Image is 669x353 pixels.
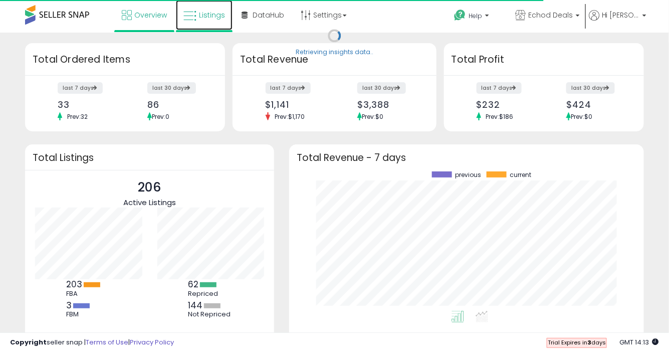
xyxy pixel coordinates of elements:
span: Active Listings [123,197,176,208]
span: Hi [PERSON_NAME] [602,10,639,20]
a: Privacy Policy [130,337,174,347]
label: last 30 days [357,82,406,94]
h3: Total Revenue - 7 days [297,154,636,161]
h3: Total Revenue [240,53,429,67]
div: Not Repriced [188,310,233,318]
h3: Total Listings [33,154,267,161]
span: Prev: $1,170 [270,112,310,121]
label: last 30 days [147,82,196,94]
span: Prev: $186 [481,112,519,121]
a: Help [446,2,506,33]
div: $232 [477,99,537,110]
span: current [510,171,532,179]
span: Trial Expires in days [548,338,606,346]
label: last 7 days [58,82,103,94]
div: 33 [58,99,118,110]
i: Get Help [454,9,466,22]
span: previous [456,171,482,179]
label: last 30 days [566,82,615,94]
span: Prev: $0 [362,112,383,121]
strong: Copyright [10,337,47,347]
b: 203 [66,278,82,290]
span: 2025-10-8 14:13 GMT [620,337,659,347]
b: 144 [188,299,202,311]
p: 206 [123,178,176,197]
b: 3 [66,299,72,311]
h3: Total Profit [452,53,636,67]
div: FBA [66,290,111,298]
div: Repriced [188,290,233,298]
div: seller snap | | [10,338,174,347]
b: 62 [188,278,198,290]
div: $1,141 [266,99,327,110]
label: last 7 days [477,82,522,94]
h3: Total Ordered Items [33,53,217,67]
a: Hi [PERSON_NAME] [589,10,646,33]
div: $3,388 [357,99,419,110]
div: FBM [66,310,111,318]
div: 86 [147,99,207,110]
div: $424 [566,99,626,110]
span: Prev: 0 [152,112,169,121]
span: Listings [199,10,225,20]
span: Echod Deals [528,10,573,20]
span: Overview [134,10,167,20]
span: Prev: $0 [571,112,592,121]
b: 3 [587,338,591,346]
a: Terms of Use [86,337,128,347]
span: Prev: 32 [62,112,93,121]
div: Retrieving insights data.. [296,48,373,57]
span: DataHub [253,10,284,20]
label: last 7 days [266,82,311,94]
span: Help [469,12,482,20]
